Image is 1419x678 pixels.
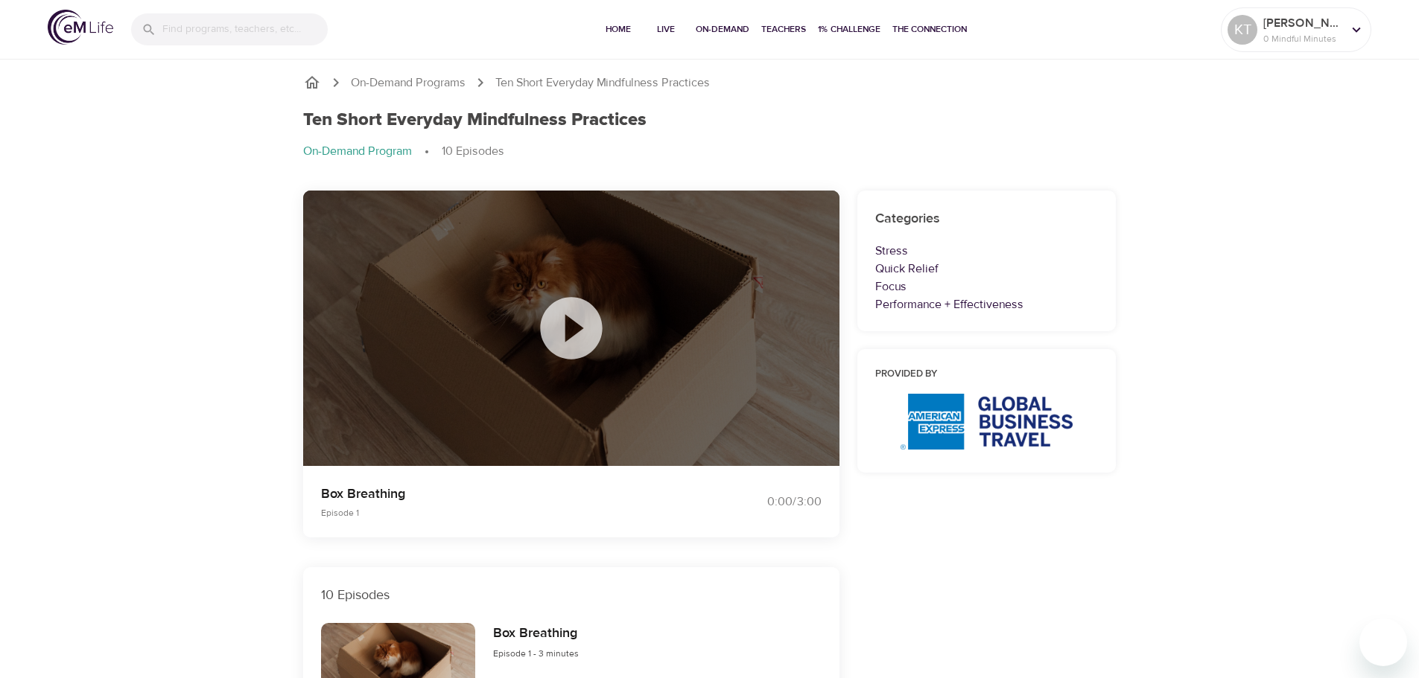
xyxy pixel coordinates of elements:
[600,22,636,37] span: Home
[442,143,504,160] p: 10 Episodes
[696,22,749,37] span: On-Demand
[875,242,1099,260] p: Stress
[875,295,1099,313] p: Performance + Effectiveness
[875,260,1099,278] p: Quick Relief
[875,367,1099,383] h6: Provided by
[321,585,822,605] p: 10 Episodes
[875,208,1099,230] h6: Categories
[818,22,880,37] span: 1% Challenge
[892,22,967,37] span: The Connection
[1228,15,1257,45] div: KT
[321,484,692,504] p: Box Breathing
[303,143,412,160] p: On-Demand Program
[648,22,684,37] span: Live
[901,394,1073,450] img: AmEx%20GBT%20logo.png
[875,278,1099,295] p: Focus
[495,74,710,92] p: Ten Short Everyday Mindfulness Practices
[1359,618,1407,666] iframe: Button to launch messaging window
[761,22,806,37] span: Teachers
[351,74,466,92] a: On-Demand Programs
[493,647,579,659] span: Episode 1 - 3 minutes
[321,506,692,519] p: Episode 1
[1263,14,1342,32] p: [PERSON_NAME]
[303,109,647,131] h1: Ten Short Everyday Mindfulness Practices
[162,13,328,45] input: Find programs, teachers, etc...
[303,143,1117,161] nav: breadcrumb
[1263,32,1342,45] p: 0 Mindful Minutes
[303,74,1117,92] nav: breadcrumb
[48,10,113,45] img: logo
[493,623,579,645] h6: Box Breathing
[710,493,822,511] div: 0:00 / 3:00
